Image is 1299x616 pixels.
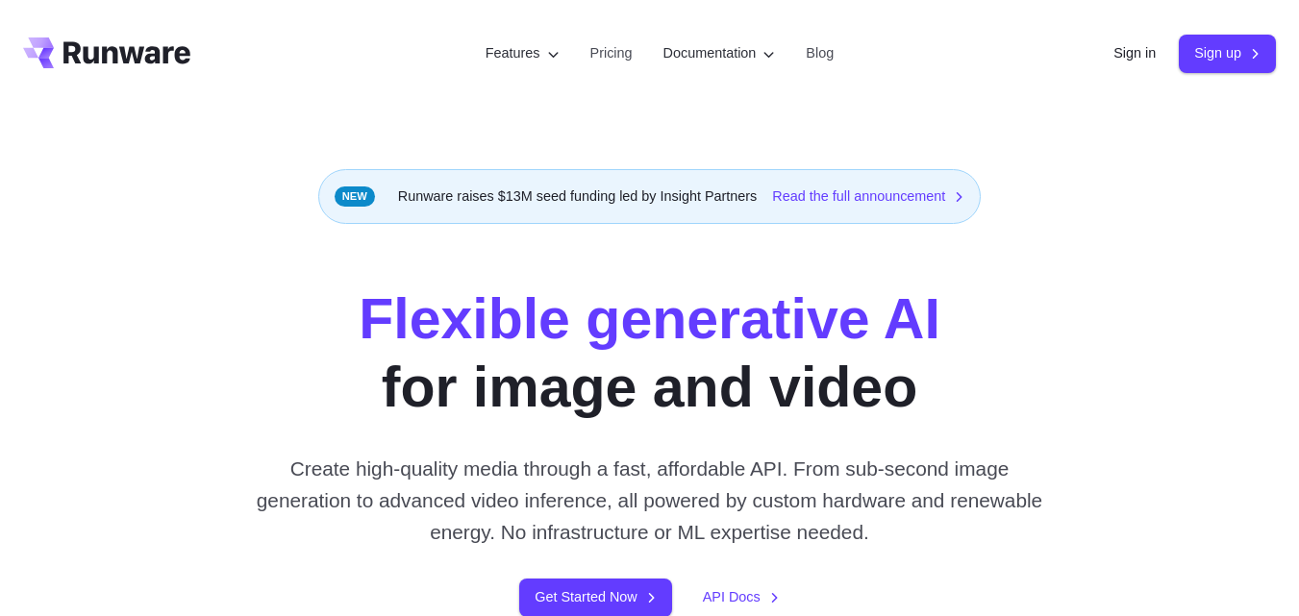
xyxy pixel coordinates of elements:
a: Sign up [1179,35,1276,72]
div: Runware raises $13M seed funding led by Insight Partners [318,169,982,224]
a: Blog [806,42,834,64]
strong: Flexible generative AI [359,287,940,351]
a: API Docs [703,586,780,608]
a: Get Started Now [519,579,671,616]
a: Go to / [23,37,190,68]
p: Create high-quality media through a fast, affordable API. From sub-second image generation to adv... [249,453,1051,549]
a: Read the full announcement [772,185,964,208]
label: Documentation [663,42,776,64]
label: Features [486,42,560,64]
a: Pricing [590,42,633,64]
a: Sign in [1113,42,1156,64]
h1: for image and video [359,285,940,422]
